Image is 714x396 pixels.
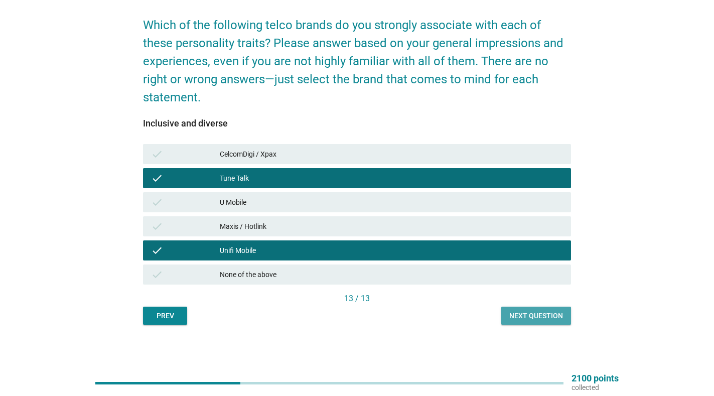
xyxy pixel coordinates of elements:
i: check [151,172,163,184]
button: Next question [501,307,571,325]
div: U Mobile [220,196,563,208]
i: check [151,196,163,208]
p: collected [572,383,619,392]
i: check [151,148,163,160]
i: check [151,244,163,256]
i: check [151,220,163,232]
button: Prev [143,307,187,325]
div: Next question [509,311,563,321]
h2: Which of the following telco brands do you strongly associate with each of these personality trai... [143,6,571,106]
div: Maxis / Hotlink [220,220,563,232]
p: 2100 points [572,374,619,383]
i: check [151,269,163,281]
div: None of the above [220,269,563,281]
div: 13 / 13 [143,293,571,305]
div: Tune Talk [220,172,563,184]
div: Prev [151,311,179,321]
div: Inclusive and diverse [143,116,571,130]
div: Unifi Mobile [220,244,563,256]
div: CelcomDigi / Xpax [220,148,563,160]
